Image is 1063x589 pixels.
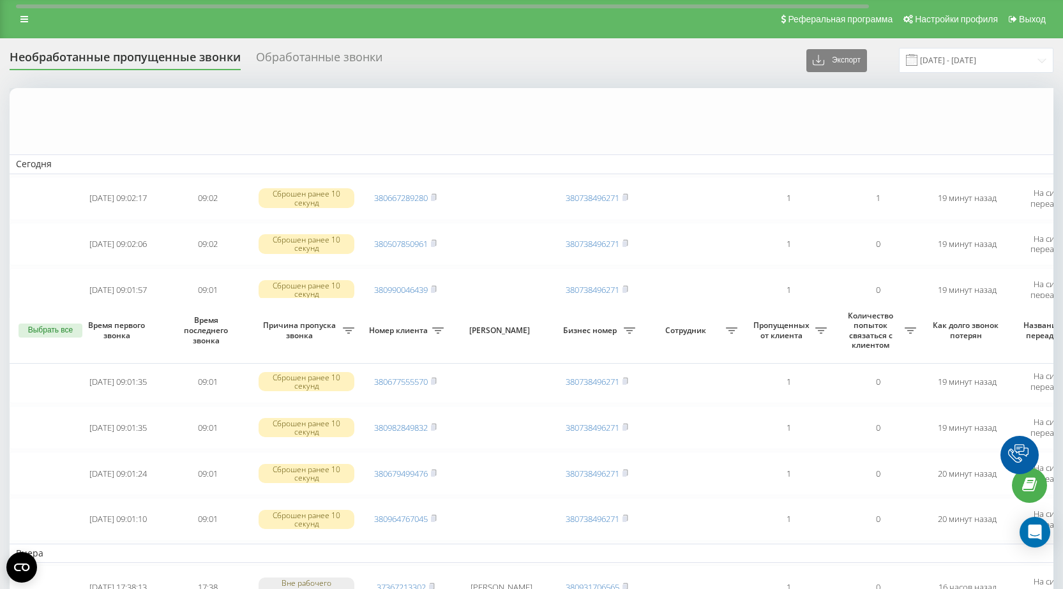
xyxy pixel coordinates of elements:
[374,376,428,387] a: 380677555570
[833,498,923,541] td: 0
[173,315,242,345] span: Время последнего звонка
[923,177,1012,220] td: 19 минут назад
[923,406,1012,449] td: 19 минут назад
[833,268,923,311] td: 0
[73,268,163,311] td: [DATE] 09:01:57
[10,50,241,70] div: Необработанные пропущенные звонки
[259,464,354,483] div: Сброшен ранее 10 секунд
[923,452,1012,495] td: 20 минут назад
[259,320,343,340] span: Причина пропуска звонка
[566,284,619,295] a: 380738496271
[923,268,1012,311] td: 19 минут назад
[566,468,619,479] a: 380738496271
[461,325,541,336] span: [PERSON_NAME]
[374,284,428,295] a: 380990046439
[833,223,923,266] td: 0
[6,552,37,583] button: Open CMP widget
[933,320,1002,340] span: Как долго звонок потерян
[374,238,428,250] a: 380507850961
[73,406,163,449] td: [DATE] 09:01:35
[163,360,252,403] td: 09:01
[566,513,619,525] a: 380738496271
[84,320,153,340] span: Время первого звонка
[833,406,923,449] td: 0
[915,14,998,24] span: Настройки профиля
[744,360,833,403] td: 1
[73,360,163,403] td: [DATE] 09:01:35
[744,177,833,220] td: 1
[833,360,923,403] td: 0
[256,50,382,70] div: Обработанные звонки
[367,325,432,336] span: Номер клиента
[259,372,354,391] div: Сброшен ранее 10 секунд
[259,418,354,437] div: Сброшен ранее 10 секунд
[163,406,252,449] td: 09:01
[73,223,163,266] td: [DATE] 09:02:06
[648,325,726,336] span: Сотрудник
[744,498,833,541] td: 1
[833,177,923,220] td: 1
[259,234,354,253] div: Сброшен ранее 10 секунд
[750,320,815,340] span: Пропущенных от клиента
[744,223,833,266] td: 1
[374,468,428,479] a: 380679499476
[163,177,252,220] td: 09:02
[923,498,1012,541] td: 20 минут назад
[163,223,252,266] td: 09:02
[73,498,163,541] td: [DATE] 09:01:10
[806,49,867,72] button: Экспорт
[163,498,252,541] td: 09:01
[840,311,905,350] span: Количество попыток связаться с клиентом
[744,452,833,495] td: 1
[566,422,619,433] a: 380738496271
[374,192,428,204] a: 380667289280
[1020,517,1050,548] div: Open Intercom Messenger
[19,324,82,338] button: Выбрать все
[566,238,619,250] a: 380738496271
[1019,14,1046,24] span: Выход
[73,177,163,220] td: [DATE] 09:02:17
[833,452,923,495] td: 0
[566,192,619,204] a: 380738496271
[923,223,1012,266] td: 19 минут назад
[163,268,252,311] td: 09:01
[73,452,163,495] td: [DATE] 09:01:24
[744,268,833,311] td: 1
[259,280,354,299] div: Сброшен ранее 10 секунд
[923,360,1012,403] td: 19 минут назад
[744,406,833,449] td: 1
[259,510,354,529] div: Сброшен ранее 10 секунд
[259,188,354,207] div: Сброшен ранее 10 секунд
[566,376,619,387] a: 380738496271
[788,14,893,24] span: Реферальная программа
[374,422,428,433] a: 380982849832
[374,513,428,525] a: 380964767045
[163,452,252,495] td: 09:01
[559,325,624,336] span: Бизнес номер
